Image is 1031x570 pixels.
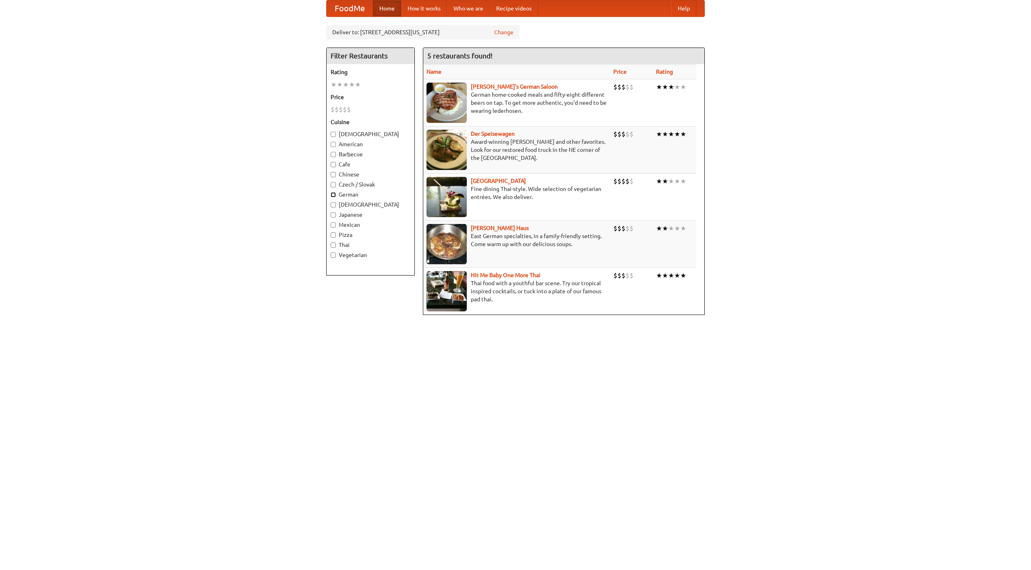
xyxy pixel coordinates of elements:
li: ★ [668,224,674,233]
a: [PERSON_NAME] Haus [471,225,529,231]
a: Name [426,68,441,75]
label: Mexican [331,221,410,229]
label: Cafe [331,160,410,168]
b: [PERSON_NAME]'s German Saloon [471,83,558,90]
label: [DEMOGRAPHIC_DATA] [331,201,410,209]
li: $ [621,130,625,139]
a: Price [613,68,627,75]
li: $ [617,271,621,280]
li: $ [617,224,621,233]
a: [GEOGRAPHIC_DATA] [471,178,526,184]
input: [DEMOGRAPHIC_DATA] [331,132,336,137]
li: $ [347,105,351,114]
li: ★ [662,224,668,233]
li: ★ [656,83,662,91]
img: kohlhaus.jpg [426,224,467,264]
img: babythai.jpg [426,271,467,311]
input: Chinese [331,172,336,177]
img: speisewagen.jpg [426,130,467,170]
label: Japanese [331,211,410,219]
input: Vegetarian [331,253,336,258]
li: ★ [349,80,355,89]
li: $ [621,271,625,280]
h5: Cuisine [331,118,410,126]
li: $ [621,177,625,186]
li: $ [629,83,634,91]
li: ★ [662,83,668,91]
ng-pluralize: 5 restaurants found! [427,52,493,60]
li: $ [613,224,617,233]
label: Thai [331,241,410,249]
li: $ [629,271,634,280]
input: Cafe [331,162,336,167]
li: $ [625,177,629,186]
p: Fine dining Thai-style. Wide selection of vegetarian entrées. We also deliver. [426,185,607,201]
li: $ [613,130,617,139]
li: ★ [656,177,662,186]
h4: Filter Restaurants [327,48,414,64]
a: Home [373,0,401,17]
a: Der Speisewagen [471,131,515,137]
input: Pizza [331,232,336,238]
li: ★ [662,130,668,139]
a: Recipe videos [490,0,538,17]
li: $ [625,271,629,280]
li: ★ [674,177,680,186]
li: $ [621,224,625,233]
li: ★ [668,83,674,91]
a: Hit Me Baby One More Thai [471,272,540,278]
li: ★ [674,130,680,139]
p: Thai food with a youthful bar scene. Try our tropical inspired cocktails, or tuck into a plate of... [426,279,607,303]
input: Mexican [331,222,336,228]
li: $ [613,271,617,280]
li: ★ [680,224,686,233]
label: Chinese [331,170,410,178]
input: German [331,192,336,197]
p: Award-winning [PERSON_NAME] and other favorites. Look for our restored food truck in the NE corne... [426,138,607,162]
p: East German specialties, in a family-friendly setting. Come warm up with our delicious soups. [426,232,607,248]
h5: Rating [331,68,410,76]
li: ★ [674,83,680,91]
li: $ [331,105,335,114]
a: Help [671,0,696,17]
a: FoodMe [327,0,373,17]
li: $ [339,105,343,114]
input: [DEMOGRAPHIC_DATA] [331,202,336,207]
li: ★ [331,80,337,89]
li: $ [621,83,625,91]
li: ★ [656,130,662,139]
input: Barbecue [331,152,336,157]
a: How it works [401,0,447,17]
li: $ [617,130,621,139]
a: Change [494,28,513,36]
label: Barbecue [331,150,410,158]
a: Who we are [447,0,490,17]
li: $ [629,177,634,186]
label: Pizza [331,231,410,239]
li: ★ [656,224,662,233]
h5: Price [331,93,410,101]
li: $ [629,224,634,233]
label: Vegetarian [331,251,410,259]
li: ★ [337,80,343,89]
label: [DEMOGRAPHIC_DATA] [331,130,410,138]
li: $ [629,130,634,139]
li: ★ [680,130,686,139]
li: $ [617,177,621,186]
li: ★ [674,224,680,233]
li: ★ [680,177,686,186]
li: ★ [355,80,361,89]
li: $ [617,83,621,91]
li: ★ [656,271,662,280]
li: $ [625,83,629,91]
div: Deliver to: [STREET_ADDRESS][US_STATE] [326,25,520,39]
li: ★ [343,80,349,89]
li: ★ [668,130,674,139]
li: ★ [680,271,686,280]
li: $ [613,83,617,91]
input: Thai [331,243,336,248]
img: esthers.jpg [426,83,467,123]
li: $ [613,177,617,186]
